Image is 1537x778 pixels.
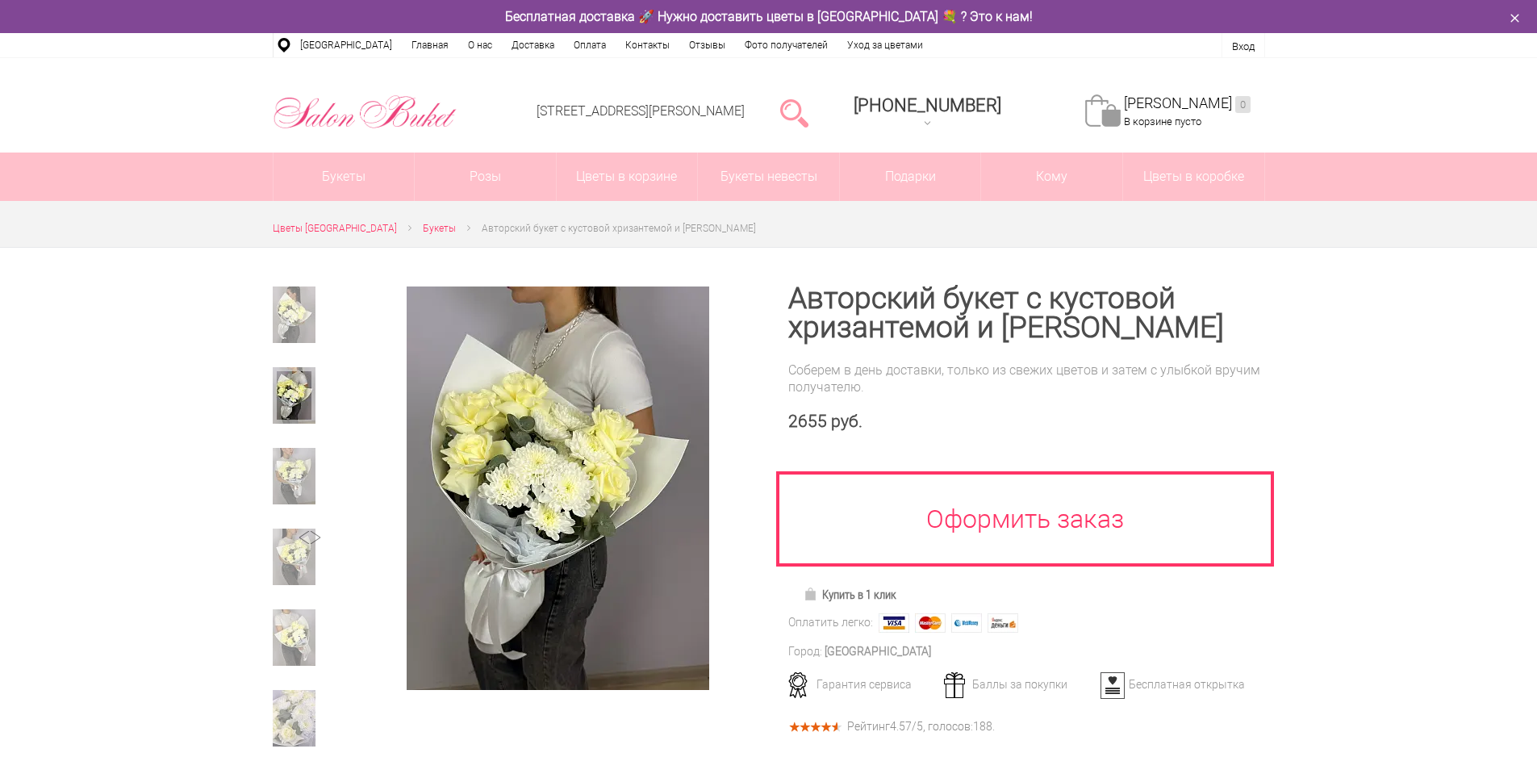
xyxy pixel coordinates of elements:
[537,103,745,119] a: [STREET_ADDRESS][PERSON_NAME]
[788,412,1265,432] div: 2655 руб.
[788,643,822,660] div: Город:
[698,153,839,201] a: Букеты невесты
[854,95,1001,115] span: [PHONE_NUMBER]
[423,223,456,234] span: Букеты
[274,153,415,201] a: Букеты
[415,153,556,201] a: Розы
[261,8,1277,25] div: Бесплатная доставка 🚀 Нужно доставить цветы в [GEOGRAPHIC_DATA] 💐 ? Это к нам!
[1232,40,1255,52] a: Вход
[879,613,909,633] img: Visa
[783,677,942,692] div: Гарантия сервиса
[988,613,1018,633] img: Яндекс Деньги
[890,720,912,733] span: 4.57
[825,643,931,660] div: [GEOGRAPHIC_DATA]
[788,362,1265,395] div: Соберем в день доставки, только из свежих цветов и затем с улыбкой вручим получателю.
[840,153,981,201] a: Подарки
[1123,153,1264,201] a: Цветы в коробке
[273,223,397,234] span: Цветы [GEOGRAPHIC_DATA]
[402,33,458,57] a: Главная
[844,90,1011,136] a: [PHONE_NUMBER]
[273,91,457,133] img: Цветы Нижний Новгород
[1095,677,1254,692] div: Бесплатная открытка
[776,471,1275,567] a: Оформить заказ
[837,33,933,57] a: Уход за цветами
[735,33,837,57] a: Фото получателей
[502,33,564,57] a: Доставка
[1124,115,1201,128] span: В корзине пусто
[1124,94,1251,113] a: [PERSON_NAME]
[458,33,502,57] a: О нас
[788,614,873,631] div: Оплатить легко:
[273,220,397,237] a: Цветы [GEOGRAPHIC_DATA]
[557,153,698,201] a: Цветы в корзине
[423,220,456,237] a: Букеты
[847,722,995,731] div: Рейтинг /5, голосов: .
[616,33,679,57] a: Контакты
[482,223,756,234] span: Авторский букет с кустовой хризантемой и [PERSON_NAME]
[951,613,982,633] img: Webmoney
[564,33,616,57] a: Оплата
[290,33,402,57] a: [GEOGRAPHIC_DATA]
[679,33,735,57] a: Отзывы
[1235,96,1251,113] ins: 0
[973,720,992,733] span: 188
[788,284,1265,342] h1: Авторский букет с кустовой хризантемой и [PERSON_NAME]
[796,583,904,606] a: Купить в 1 клик
[981,153,1122,201] span: Кому
[915,613,946,633] img: MasterCard
[366,287,750,690] a: Увеличить
[938,677,1097,692] div: Баллы за покупки
[804,588,822,600] img: Купить в 1 клик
